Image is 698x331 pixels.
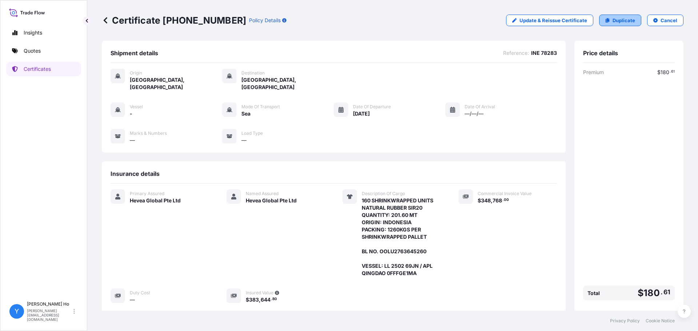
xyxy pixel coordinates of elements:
[130,296,135,303] span: —
[130,76,222,91] span: [GEOGRAPHIC_DATA], [GEOGRAPHIC_DATA]
[241,70,265,76] span: Destination
[362,191,405,197] span: Description Of Cargo
[465,104,495,110] span: Date of Arrival
[583,69,604,76] span: Premium
[661,290,663,294] span: .
[647,15,683,26] button: Cancel
[27,308,72,322] p: [PERSON_NAME][EMAIL_ADDRESS][DOMAIN_NAME]
[27,301,72,307] p: [PERSON_NAME] Ho
[663,290,670,294] span: 61
[643,288,660,298] span: 180
[130,290,150,296] span: Duty Cost
[6,25,81,40] a: Insights
[599,15,641,26] a: Duplicate
[130,70,142,76] span: Origin
[246,191,278,197] span: Named Assured
[610,318,640,324] a: Privacy Policy
[241,110,250,117] span: Sea
[130,110,132,117] span: -
[241,104,280,110] span: Mode of Transport
[241,76,334,91] span: [GEOGRAPHIC_DATA], [GEOGRAPHIC_DATA]
[6,62,81,76] a: Certificates
[130,130,167,136] span: Marks & Numbers
[111,170,160,177] span: Insurance details
[504,199,509,201] span: 00
[24,47,41,55] p: Quotes
[353,110,370,117] span: [DATE]
[272,298,277,300] span: 80
[111,49,158,57] span: Shipment details
[362,197,441,277] span: 160 SHRINKWRAPPED UNITS NATURAL RUBBER SIR20 QUANTITY: 201.60 MT ORIGIN: INDONESIA PACKING: 1260K...
[130,191,164,197] span: Primary Assured
[130,104,143,110] span: Vessel
[657,70,661,75] span: $
[241,137,246,144] span: —
[24,65,51,73] p: Certificates
[587,290,600,297] span: Total
[520,17,587,24] p: Update & Reissue Certificate
[241,130,263,136] span: Load Type
[638,288,643,298] span: $
[130,137,135,144] span: —
[506,15,593,26] a: Update & Reissue Certificate
[613,17,635,24] p: Duplicate
[491,198,493,203] span: ,
[249,297,259,302] span: 383
[502,199,504,201] span: .
[670,70,671,73] span: .
[646,318,675,324] a: Cookie Notice
[481,198,491,203] span: 348
[246,197,297,204] span: Hevea Global Pte Ltd
[246,297,249,302] span: $
[102,15,246,26] p: Certificate [PHONE_NUMBER]
[465,110,484,117] span: —/—/—
[661,17,677,24] p: Cancel
[503,49,529,57] span: Reference :
[24,29,42,36] p: Insights
[353,104,391,110] span: Date of Departure
[493,198,502,203] span: 768
[259,297,261,302] span: ,
[249,17,281,24] p: Policy Details
[261,297,270,302] span: 644
[531,49,557,57] span: INE 78283
[130,197,181,204] span: Hevea Global Pte Ltd
[271,298,272,300] span: .
[15,308,19,315] span: Y
[6,44,81,58] a: Quotes
[671,70,675,73] span: 61
[478,198,481,203] span: $
[246,290,273,296] span: Insured Value
[661,70,669,75] span: 180
[583,49,618,57] span: Price details
[478,191,531,197] span: Commercial Invoice Value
